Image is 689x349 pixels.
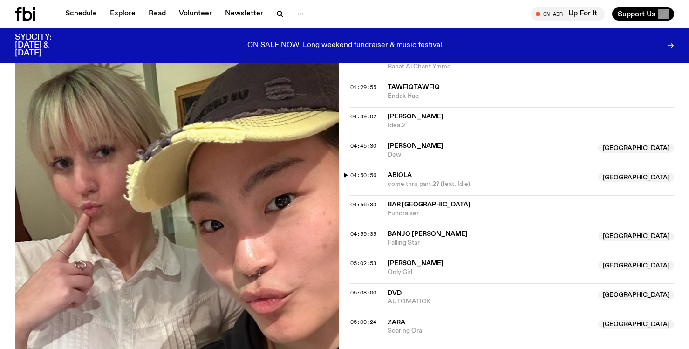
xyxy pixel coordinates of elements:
[350,114,376,119] button: 04:39:02
[598,320,674,329] span: [GEOGRAPHIC_DATA]
[350,173,376,178] button: 04:50:56
[104,7,141,21] a: Explore
[388,92,675,101] span: Endak Haq
[350,83,376,91] span: 01:29:55
[350,171,376,179] span: 04:50:56
[598,173,674,182] span: [GEOGRAPHIC_DATA]
[350,290,376,295] button: 05:08:00
[350,144,376,149] button: 04:45:30
[388,268,593,277] span: Only Girl
[388,297,593,306] span: AUTOMATICK
[350,260,376,267] span: 05:02:53
[388,180,593,189] span: come thru part 2? (feat. Idle)
[350,113,376,120] span: 04:39:02
[618,10,655,18] span: Support Us
[598,261,674,270] span: [GEOGRAPHIC_DATA]
[350,85,376,90] button: 01:29:55
[247,41,442,50] p: ON SALE NOW! Long weekend fundraiser & music festival
[598,144,674,153] span: [GEOGRAPHIC_DATA]
[388,121,675,130] span: Idea.2
[350,202,376,207] button: 04:56:33
[350,232,376,237] button: 04:59:35
[15,34,75,57] h3: SYDCITY: [DATE] & [DATE]
[388,231,468,237] span: Banjo [PERSON_NAME]
[219,7,269,21] a: Newsletter
[598,232,674,241] span: [GEOGRAPHIC_DATA]
[388,319,405,326] span: Zara
[388,113,443,120] span: [PERSON_NAME]
[350,318,376,326] span: 05:09:24
[388,327,593,335] span: Soaring Ora
[350,261,376,266] button: 05:02:53
[388,209,675,218] span: Fundraiser
[388,172,412,178] span: Abiola
[388,151,593,159] span: Dew
[350,230,376,238] span: 04:59:35
[60,7,102,21] a: Schedule
[350,289,376,296] span: 05:08:00
[173,7,218,21] a: Volunteer
[388,62,675,71] span: Rahat Al Chant Ymme
[612,7,674,21] button: Support Us
[388,290,402,296] span: DVD
[350,142,376,150] span: 04:45:30
[388,201,471,208] span: bar [GEOGRAPHIC_DATA]
[388,143,443,149] span: [PERSON_NAME]
[143,7,171,21] a: Read
[598,290,674,300] span: [GEOGRAPHIC_DATA]
[388,239,593,247] span: Falling Star
[350,201,376,208] span: 04:56:33
[531,7,605,21] button: On AirUp For It
[388,260,443,267] span: [PERSON_NAME]
[350,320,376,325] button: 05:09:24
[388,84,440,90] span: TawfiqTawfiq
